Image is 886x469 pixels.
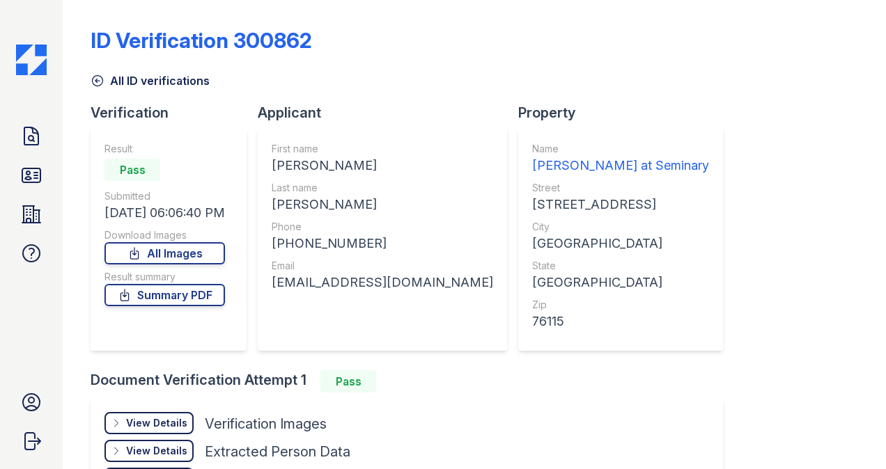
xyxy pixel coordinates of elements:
[272,181,493,195] div: Last name
[272,195,493,214] div: [PERSON_NAME]
[532,273,709,292] div: [GEOGRAPHIC_DATA]
[272,234,493,253] div: [PHONE_NUMBER]
[532,142,709,156] div: Name
[104,228,225,242] div: Download Images
[104,284,225,306] a: Summary PDF
[104,242,225,264] a: All Images
[205,442,350,461] div: Extracted Person Data
[126,416,187,430] div: View Details
[532,234,709,253] div: [GEOGRAPHIC_DATA]
[16,45,47,75] img: CE_Icon_Blue-c292c112584629df590d857e76928e9f676e5b41ef8f769ba2f05ee15b207248.png
[532,142,709,175] a: Name [PERSON_NAME] at Seminary
[104,203,225,223] div: [DATE] 06:06:40 PM
[532,259,709,273] div: State
[272,142,493,156] div: First name
[272,156,493,175] div: [PERSON_NAME]
[272,259,493,273] div: Email
[104,159,160,181] div: Pass
[91,28,312,53] div: ID Verification 300862
[91,370,734,392] div: Document Verification Attempt 1
[272,220,493,234] div: Phone
[91,72,210,89] a: All ID verifications
[532,298,709,312] div: Zip
[532,312,709,331] div: 76115
[320,370,376,392] div: Pass
[532,195,709,214] div: [STREET_ADDRESS]
[532,156,709,175] div: [PERSON_NAME] at Seminary
[104,189,225,203] div: Submitted
[532,220,709,234] div: City
[104,270,225,284] div: Result summary
[532,181,709,195] div: Street
[258,103,518,122] div: Applicant
[126,444,187,458] div: View Details
[205,414,327,434] div: Verification Images
[272,273,493,292] div: [EMAIL_ADDRESS][DOMAIN_NAME]
[104,142,225,156] div: Result
[91,103,258,122] div: Verification
[518,103,734,122] div: Property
